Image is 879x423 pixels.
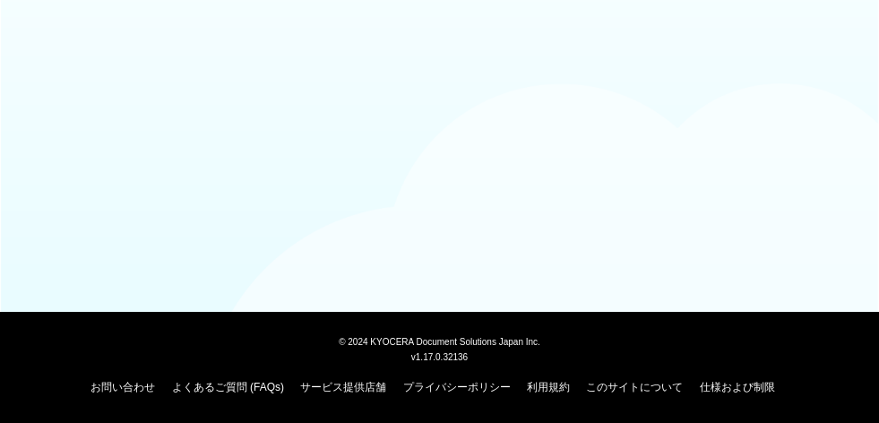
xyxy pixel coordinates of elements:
span: v1.17.0.32136 [411,351,468,362]
span: © 2024 KYOCERA Document Solutions Japan Inc. [339,335,540,347]
a: 仕様および制限 [700,381,775,393]
a: プライバシーポリシー [403,381,511,393]
a: サービス提供店舗 [300,381,386,393]
a: 利用規約 [527,381,570,393]
a: このサイトについて [586,381,683,393]
a: よくあるご質問 (FAQs) [172,381,284,393]
a: お問い合わせ [90,381,155,393]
